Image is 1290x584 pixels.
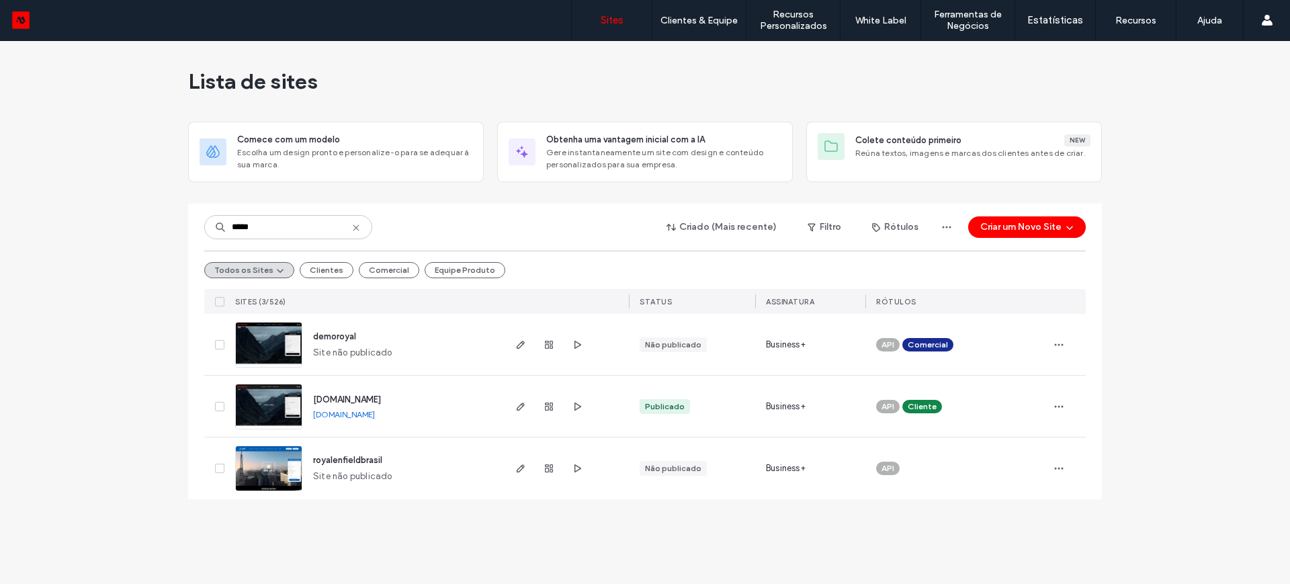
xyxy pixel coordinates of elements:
button: Criado (Mais recente) [655,216,789,238]
span: Escolha um design pronto e personalize-o para se adequar à sua marca. [237,147,472,171]
span: Assinatura [766,297,814,306]
label: Clientes & Equipe [660,15,738,26]
a: [DOMAIN_NAME] [313,394,381,405]
label: Ajuda [1197,15,1222,26]
button: Criar um Novo Site [968,216,1086,238]
span: Obtenha uma vantagem inicial com a IA [546,133,705,147]
button: Comercial [359,262,419,278]
span: Business+ [766,400,806,413]
span: Cliente [908,401,937,413]
span: Business+ [766,338,806,351]
label: Ferramentas de Negócios [921,9,1015,32]
div: Publicado [645,401,685,413]
span: API [881,339,894,351]
div: Não publicado [645,339,701,351]
span: Rótulos [876,297,916,306]
span: STATUS [640,297,672,306]
button: Clientes [300,262,353,278]
label: Sites [601,14,623,26]
button: Filtro [794,216,855,238]
span: Gere instantaneamente um site com design e conteúdo personalizados para sua empresa. [546,147,781,171]
span: Site não publicado [313,346,392,360]
label: Estatísticas [1027,14,1083,26]
span: API [881,462,894,474]
div: Comece com um modeloEscolha um design pronto e personalize-o para se adequar à sua marca. [188,122,484,182]
button: Todos os Sites [204,262,294,278]
div: Colete conteúdo primeiroNewReúna textos, imagens e marcas dos clientes antes de criar. [806,122,1102,182]
div: Obtenha uma vantagem inicial com a IAGere instantaneamente um site com design e conteúdo personal... [497,122,793,182]
label: White Label [855,15,906,26]
a: [DOMAIN_NAME] [313,409,375,419]
a: demoroyal [313,331,356,341]
label: Recursos [1115,15,1156,26]
span: API [881,401,894,413]
span: Lista de sites [188,68,318,95]
a: royalenfieldbrasil [313,455,382,465]
div: New [1064,134,1090,147]
button: Rótulos [860,216,931,238]
span: Site não publicado [313,470,392,483]
label: Recursos Personalizados [746,9,840,32]
div: Não publicado [645,462,701,474]
span: Sites (3/526) [235,297,286,306]
button: Equipe Produto [425,262,505,278]
span: Business+ [766,462,806,475]
span: Comece com um modelo [237,133,340,147]
span: Reúna textos, imagens e marcas dos clientes antes de criar. [855,147,1090,159]
span: Comercial [908,339,948,351]
span: Colete conteúdo primeiro [855,134,961,147]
